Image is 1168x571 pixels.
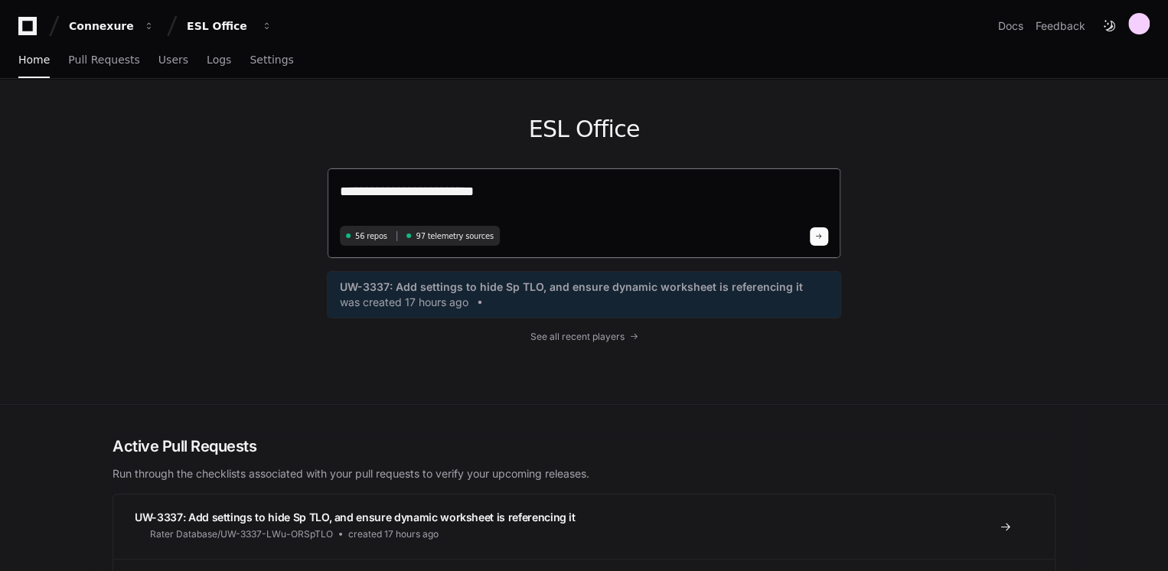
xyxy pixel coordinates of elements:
[998,18,1023,34] a: Docs
[207,43,231,78] a: Logs
[340,279,803,295] span: UW-3337: Add settings to hide Sp TLO, and ensure dynamic worksheet is referencing it
[181,12,279,40] button: ESL Office
[348,528,439,540] span: created 17 hours ago
[530,331,625,343] span: See all recent players
[68,43,139,78] a: Pull Requests
[1036,18,1085,34] button: Feedback
[158,43,188,78] a: Users
[327,331,841,343] a: See all recent players
[63,12,161,40] button: Connexure
[135,511,576,524] span: UW-3337: Add settings to hide Sp TLO, and ensure dynamic worksheet is referencing it
[355,230,387,242] span: 56 repos
[18,55,50,64] span: Home
[150,528,333,540] span: Rater Database/UW-3337-LWu-ORSpTLO
[327,116,841,143] h1: ESL Office
[113,494,1055,559] a: UW-3337: Add settings to hide Sp TLO, and ensure dynamic worksheet is referencing itRater Databas...
[18,43,50,78] a: Home
[250,43,293,78] a: Settings
[113,466,1055,481] p: Run through the checklists associated with your pull requests to verify your upcoming releases.
[340,279,828,310] a: UW-3337: Add settings to hide Sp TLO, and ensure dynamic worksheet is referencing itwas created 1...
[340,295,468,310] span: was created 17 hours ago
[187,18,253,34] div: ESL Office
[158,55,188,64] span: Users
[68,55,139,64] span: Pull Requests
[250,55,293,64] span: Settings
[69,18,135,34] div: Connexure
[416,230,493,242] span: 97 telemetry sources
[113,436,1055,457] h2: Active Pull Requests
[207,55,231,64] span: Logs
